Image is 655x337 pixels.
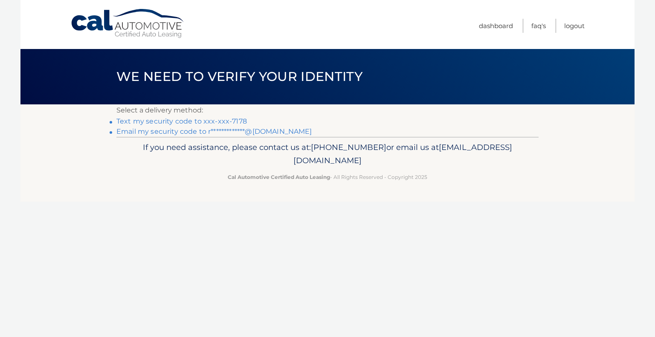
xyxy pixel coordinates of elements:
[116,117,247,125] a: Text my security code to xxx-xxx-7178
[531,19,546,33] a: FAQ's
[122,173,533,181] p: - All Rights Reserved - Copyright 2025
[116,69,362,84] span: We need to verify your identity
[116,104,539,116] p: Select a delivery method:
[311,142,386,152] span: [PHONE_NUMBER]
[70,9,185,39] a: Cal Automotive
[479,19,513,33] a: Dashboard
[228,174,330,180] strong: Cal Automotive Certified Auto Leasing
[564,19,585,33] a: Logout
[122,141,533,168] p: If you need assistance, please contact us at: or email us at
